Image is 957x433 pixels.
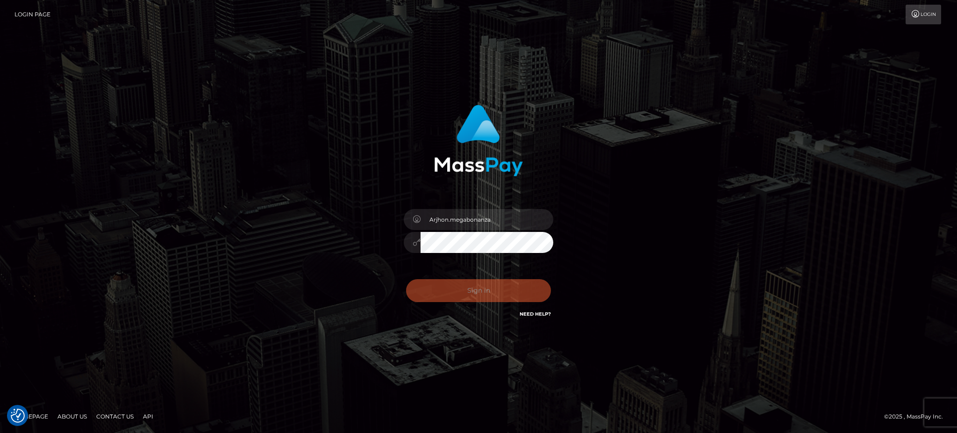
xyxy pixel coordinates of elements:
[14,5,50,24] a: Login Page
[11,409,25,423] button: Consent Preferences
[11,409,25,423] img: Revisit consent button
[93,409,137,424] a: Contact Us
[54,409,91,424] a: About Us
[434,105,523,176] img: MassPay Login
[10,409,52,424] a: Homepage
[884,411,950,422] div: © 2025 , MassPay Inc.
[139,409,157,424] a: API
[421,209,553,230] input: Username...
[520,311,551,317] a: Need Help?
[906,5,941,24] a: Login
